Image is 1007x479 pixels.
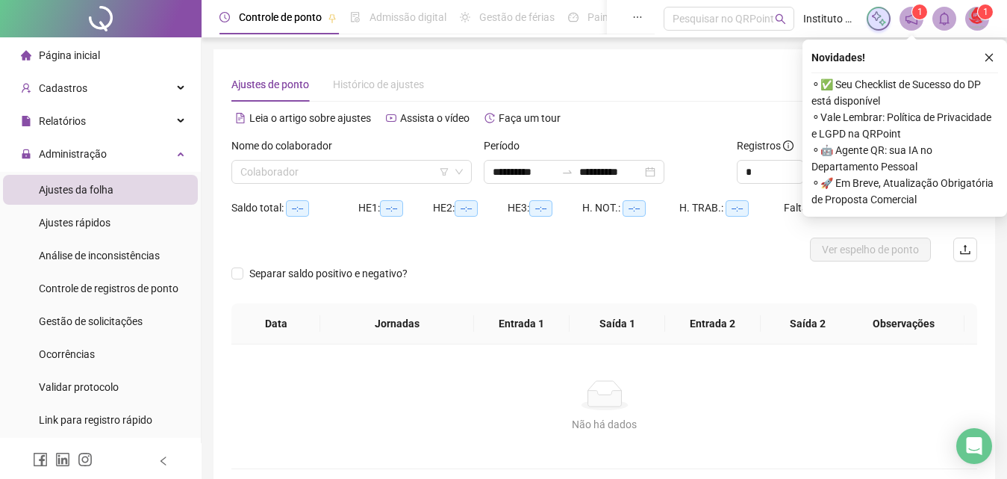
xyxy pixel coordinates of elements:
span: bell [938,12,951,25]
label: Período [484,137,529,154]
span: linkedin [55,452,70,467]
span: youtube [386,113,396,123]
label: Nome do colaborador [231,137,342,154]
span: notification [905,12,918,25]
span: Histórico de ajustes [333,78,424,90]
span: ⚬ ✅ Seu Checklist de Sucesso do DP está disponível [811,76,998,109]
span: Painel do DP [587,11,646,23]
span: lock [21,149,31,159]
span: user-add [21,83,31,93]
span: Ajustes rápidos [39,217,110,229]
div: HE 2: [433,200,508,217]
span: Faça um tour [499,112,561,124]
span: --:-- [286,200,309,217]
span: close [984,52,994,63]
span: Relatórios [39,115,86,127]
span: Assista o vídeo [400,112,470,124]
span: Faltas: [784,202,817,214]
span: 1 [983,7,988,17]
span: Administração [39,148,107,160]
span: filter [440,167,449,176]
span: Gestão de solicitações [39,315,143,327]
th: Jornadas [320,303,474,344]
sup: 1 [912,4,927,19]
th: Entrada 2 [665,303,761,344]
div: H. TRAB.: [679,200,784,217]
div: H. NOT.: [582,200,679,217]
span: sun [460,12,470,22]
span: file-text [235,113,246,123]
div: HE 1: [358,200,433,217]
span: history [484,113,495,123]
span: to [561,166,573,178]
div: Não há dados [249,416,959,433]
span: Controle de registros de ponto [39,282,178,294]
span: home [21,50,31,61]
span: --:-- [380,200,403,217]
th: Entrada 1 [474,303,570,344]
span: file [21,116,31,126]
sup: Atualize o seu contato no menu Meus Dados [978,4,993,19]
span: ellipsis [632,12,643,22]
button: Ver espelho de ponto [810,238,931,262]
span: Validar protocolo [39,381,119,393]
span: ⚬ 🚀 Em Breve, Atualização Obrigatória de Proposta Comercial [811,175,998,208]
span: --:-- [623,200,646,217]
span: Registros [737,137,794,154]
span: Ocorrências [39,348,95,360]
span: search [775,13,786,25]
span: file-done [350,12,361,22]
img: sparkle-icon.fc2bf0ac1784a2077858766a79e2daf3.svg [870,10,887,27]
span: ⚬ 🤖 Agente QR: sua IA no Departamento Pessoal [811,142,998,175]
div: Open Intercom Messenger [956,428,992,464]
span: Gestão de férias [479,11,555,23]
span: Novidades ! [811,49,865,66]
span: Observações [855,315,953,332]
span: facebook [33,452,48,467]
span: Separar saldo positivo e negativo? [243,265,414,282]
span: instagram [78,452,93,467]
span: Ajustes de ponto [231,78,309,90]
span: Análise de inconsistências [39,250,160,262]
span: Cadastros [39,82,87,94]
span: Controle de ponto [239,11,322,23]
span: dashboard [568,12,579,22]
span: Página inicial [39,49,100,61]
span: upload [959,244,971,256]
img: 10630 [966,7,988,30]
span: --:-- [529,200,552,217]
span: Admissão digital [370,11,446,23]
div: HE 3: [508,200,582,217]
span: info-circle [783,140,794,151]
span: Leia o artigo sobre ajustes [249,112,371,124]
span: --:-- [726,200,749,217]
span: clock-circle [219,12,230,22]
th: Data [231,303,320,344]
span: swap-right [561,166,573,178]
span: 1 [917,7,923,17]
th: Saída 1 [570,303,665,344]
span: Link para registro rápido [39,414,152,426]
span: left [158,456,169,466]
span: Instituto pro hemoce [803,10,858,27]
span: pushpin [328,13,337,22]
span: --:-- [455,200,478,217]
th: Saída 2 [761,303,856,344]
th: Observações [843,303,964,344]
div: Saldo total: [231,200,358,217]
span: ⚬ Vale Lembrar: Política de Privacidade e LGPD na QRPoint [811,109,998,142]
span: down [455,167,464,176]
span: Ajustes da folha [39,184,113,196]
